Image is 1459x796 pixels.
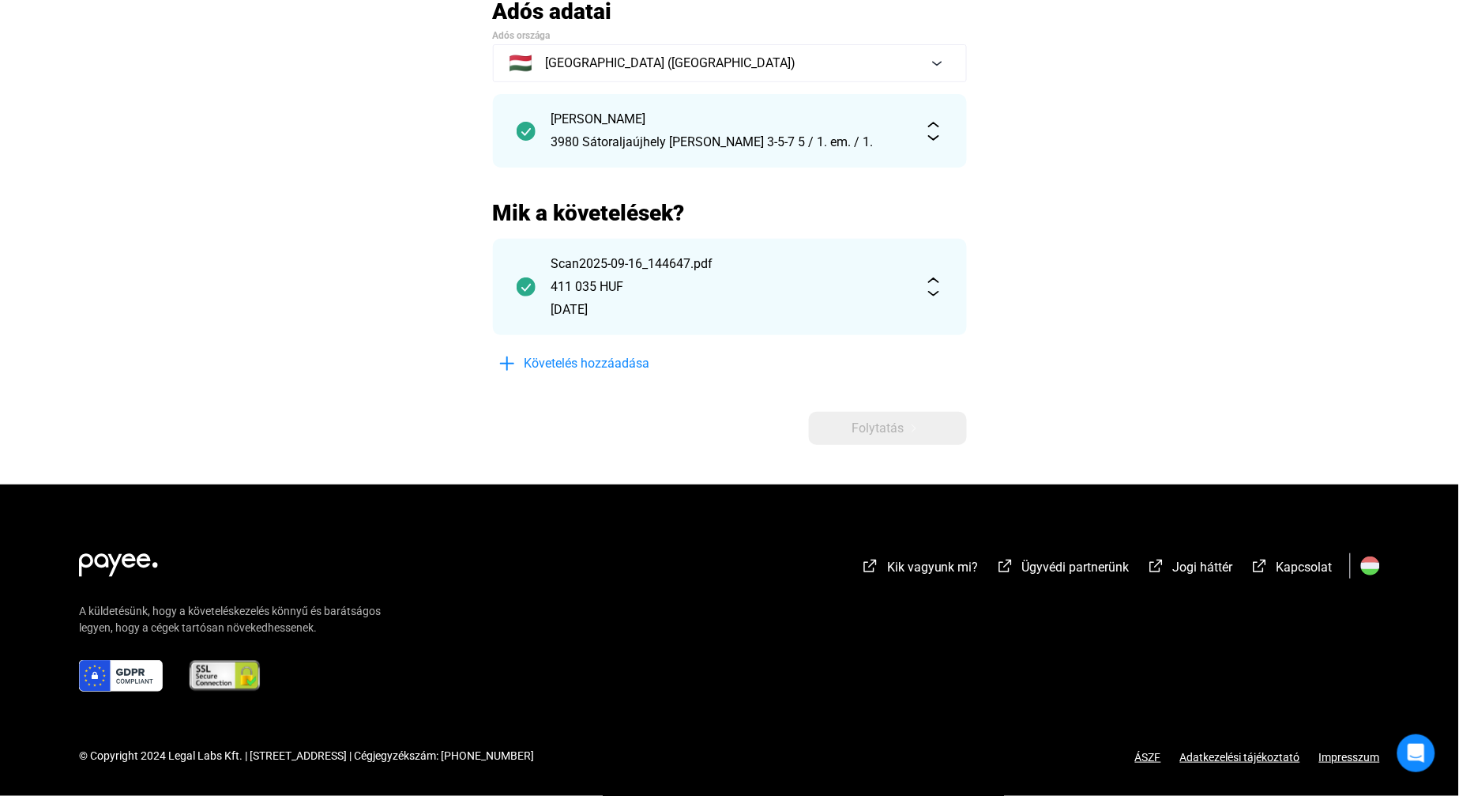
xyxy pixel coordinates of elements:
button: plus-blueKövetelés hozzáadása [493,347,730,380]
span: Kapcsolat [1277,560,1333,575]
div: [PERSON_NAME] [551,110,908,129]
a: Impresszum [1319,751,1380,764]
div: © Copyright 2024 Legal Labs Kft. | [STREET_ADDRESS] | Cégjegyzékszám: [PHONE_NUMBER] [79,748,534,764]
img: external-link-white [861,558,880,574]
a: external-link-whiteKapcsolat [1250,562,1333,577]
img: checkmark-darker-green-circle [517,122,536,141]
img: external-link-white [996,558,1015,574]
img: white-payee-white-dot.svg [79,545,158,577]
a: external-link-whiteÜgyvédi partnerünk [996,562,1130,577]
img: arrow-right-white [904,424,923,432]
span: Jogi háttér [1173,560,1233,575]
span: Folytatás [852,419,904,438]
a: Adatkezelési tájékoztató [1161,751,1319,764]
div: Scan2025-09-16_144647.pdf [551,255,908,274]
div: 411 035 HUF [551,277,908,296]
img: ssl [188,660,261,692]
img: external-link-white [1147,558,1166,574]
img: expand [924,122,943,141]
h2: Mik a követelések? [493,199,967,227]
button: Folytatásarrow-right-white [809,412,967,445]
span: Kik vagyunk mi? [887,560,979,575]
a: external-link-whiteJogi háttér [1147,562,1233,577]
img: plus-blue [498,354,517,373]
button: 🇭🇺[GEOGRAPHIC_DATA] ([GEOGRAPHIC_DATA]) [493,44,967,82]
span: Adós országa [493,30,551,41]
img: HU.svg [1361,556,1380,575]
span: Követelés hozzáadása [525,354,650,373]
img: gdpr [79,660,163,692]
img: external-link-white [1250,558,1269,574]
div: 3980 Sátoraljaújhely [PERSON_NAME] 3-5-7 5 / 1. em. / 1. [551,133,908,152]
a: external-link-whiteKik vagyunk mi? [861,562,979,577]
div: Open Intercom Messenger [1397,734,1435,772]
span: [GEOGRAPHIC_DATA] ([GEOGRAPHIC_DATA]) [546,54,796,73]
span: 🇭🇺 [510,54,533,73]
div: [DATE] [551,300,908,319]
a: ÁSZF [1135,751,1161,764]
span: Ügyvédi partnerünk [1022,560,1130,575]
img: checkmark-darker-green-circle [517,277,536,296]
img: expand [924,277,943,296]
